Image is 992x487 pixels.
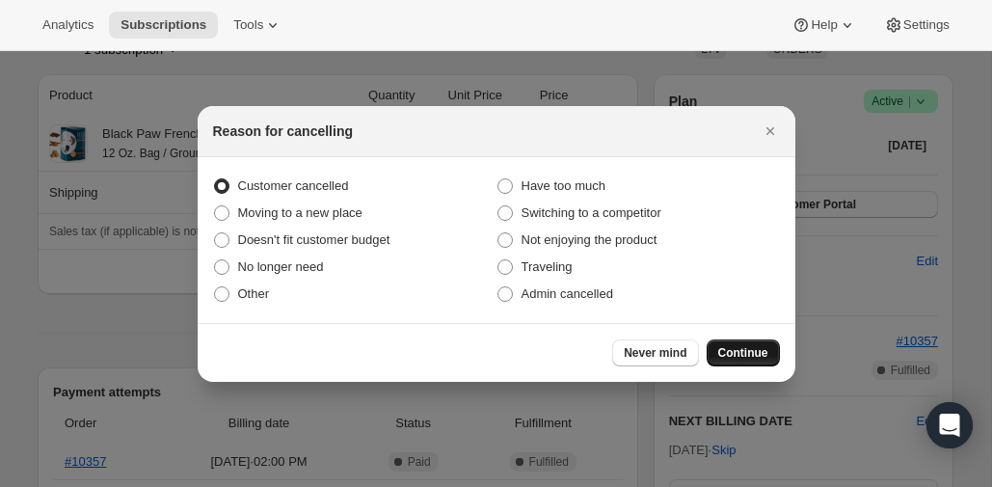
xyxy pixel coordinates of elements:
button: Continue [707,339,780,366]
span: Customer cancelled [238,178,349,193]
span: Subscriptions [121,17,206,33]
span: Analytics [42,17,94,33]
span: Not enjoying the product [522,232,657,247]
span: Doesn't fit customer budget [238,232,390,247]
span: No longer need [238,259,324,274]
span: Continue [718,345,768,361]
button: Settings [872,12,961,39]
button: Analytics [31,12,105,39]
span: Traveling [522,259,573,274]
button: Subscriptions [109,12,218,39]
span: Tools [233,17,263,33]
button: Close [757,118,784,145]
span: Never mind [624,345,686,361]
span: Admin cancelled [522,286,613,301]
span: Moving to a new place [238,205,362,220]
span: Switching to a competitor [522,205,661,220]
div: Open Intercom Messenger [926,402,973,448]
button: Tools [222,12,294,39]
h2: Reason for cancelling [213,122,353,141]
span: Settings [903,17,950,33]
button: Never mind [612,339,698,366]
button: Help [780,12,868,39]
span: Have too much [522,178,605,193]
span: Help [811,17,837,33]
span: Other [238,286,270,301]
